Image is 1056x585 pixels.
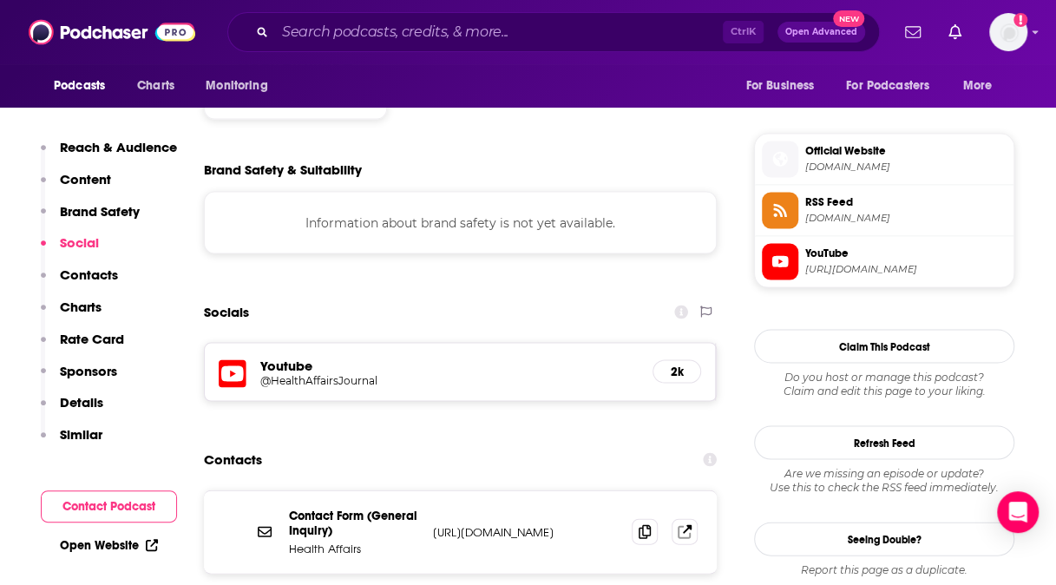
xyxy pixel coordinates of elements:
span: RSS Feed [805,194,1007,209]
span: More [963,74,993,98]
p: Social [60,234,99,251]
button: Open AdvancedNew [777,22,865,43]
button: Reach & Audience [41,139,177,171]
button: open menu [835,69,954,102]
a: Seeing Double? [754,522,1014,555]
a: Official Website[DOMAIN_NAME] [762,141,1007,177]
a: YouTube[URL][DOMAIN_NAME] [762,243,1007,279]
h2: Brand Safety & Suitability [204,161,362,177]
button: Charts [41,299,102,331]
div: Open Intercom Messenger [997,491,1039,533]
a: Open Website [60,538,158,553]
span: healthaffairs.org [805,160,1007,173]
span: Monitoring [206,74,267,98]
h5: Youtube [260,357,639,373]
button: Contact Podcast [41,490,177,523]
p: Details [60,394,103,411]
button: Brand Safety [41,203,140,235]
img: Podchaser - Follow, Share and Rate Podcasts [29,16,195,49]
button: Refresh Feed [754,425,1014,459]
input: Search podcasts, credits, & more... [275,18,723,46]
button: Similar [41,426,102,458]
p: Contact Form (General Inquiry) [289,508,419,537]
span: Official Website [805,142,1007,158]
div: Information about brand safety is not yet available. [204,191,717,253]
p: Brand Safety [60,203,140,220]
button: open menu [733,69,836,102]
button: Sponsors [41,363,117,395]
button: Social [41,234,99,266]
button: Content [41,171,111,203]
p: Sponsors [60,363,117,379]
div: Search podcasts, credits, & more... [227,12,880,52]
svg: Add a profile image [1013,13,1027,27]
h2: Contacts [204,443,262,476]
h2: Socials [204,295,249,328]
span: For Podcasters [846,74,929,98]
span: Ctrl K [723,21,764,43]
a: @HealthAffairsJournal [260,373,639,386]
button: open menu [193,69,290,102]
p: Contacts [60,266,118,283]
p: Rate Card [60,331,124,347]
h5: 2k [667,364,686,378]
button: Rate Card [41,331,124,363]
div: Are we missing an episode or update? Use this to check the RSS feed immediately. [754,466,1014,494]
div: Claim and edit this page to your liking. [754,370,1014,398]
span: Charts [137,74,174,98]
p: [URL][DOMAIN_NAME] [433,524,618,539]
button: Details [41,394,103,426]
span: Open Advanced [785,28,857,36]
span: feeds.transistor.fm [805,211,1007,224]
a: Show notifications dropdown [898,17,928,47]
a: Charts [126,69,185,102]
p: Reach & Audience [60,139,177,155]
p: Similar [60,426,102,443]
span: https://www.youtube.com/@HealthAffairsJournal [805,262,1007,275]
p: Health Affairs [289,541,419,555]
button: open menu [42,69,128,102]
span: For Business [745,74,814,98]
button: open menu [951,69,1014,102]
span: Do you host or manage this podcast? [754,370,1014,384]
p: Content [60,171,111,187]
span: Logged in as cnagle [989,13,1027,51]
span: New [833,10,864,27]
a: Show notifications dropdown [941,17,968,47]
button: Claim This Podcast [754,329,1014,363]
p: Charts [60,299,102,315]
h5: @HealthAffairsJournal [260,373,538,386]
button: Contacts [41,266,118,299]
a: RSS Feed[DOMAIN_NAME] [762,192,1007,228]
span: YouTube [805,245,1007,260]
div: Report this page as a duplicate. [754,562,1014,576]
button: Show profile menu [989,13,1027,51]
img: User Profile [989,13,1027,51]
span: Podcasts [54,74,105,98]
